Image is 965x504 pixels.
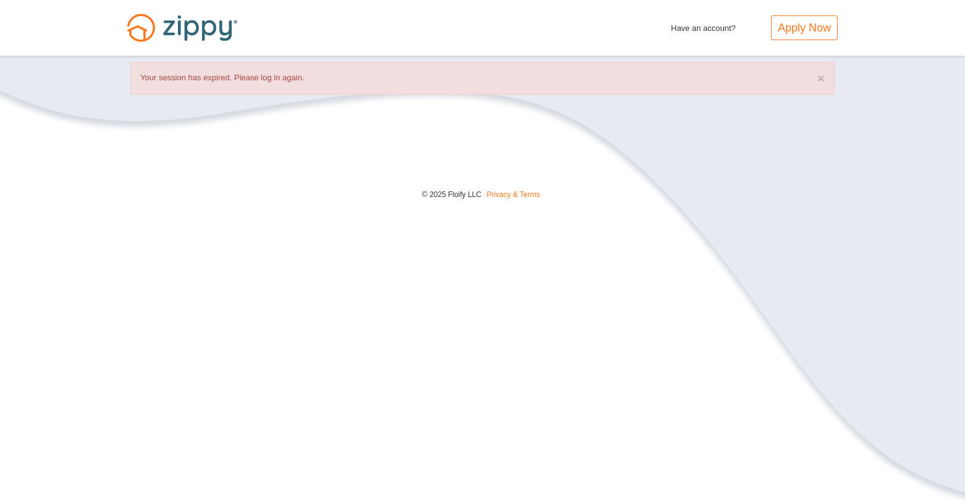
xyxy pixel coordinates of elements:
span: © 2025 Floify LLC [422,190,481,199]
div: Your session has expired. Please log in again. [130,62,835,94]
span: Have an account? [671,15,736,35]
a: Apply Now [771,15,838,40]
button: × [817,72,825,85]
a: Privacy & Terms [487,190,540,199]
